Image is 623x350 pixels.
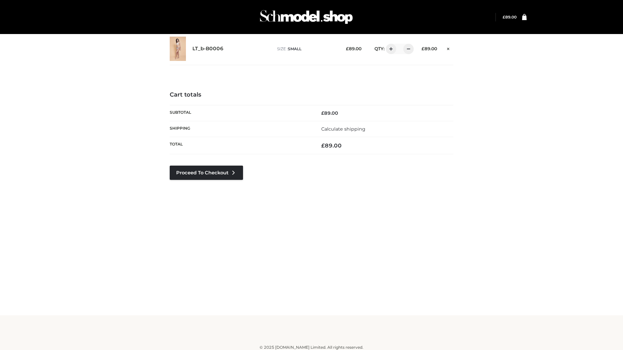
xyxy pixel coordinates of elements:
p: size : [277,46,336,52]
th: Subtotal [170,105,311,121]
a: Proceed to Checkout [170,166,243,180]
bdi: 89.00 [321,110,338,116]
span: SMALL [288,46,301,51]
span: £ [421,46,424,51]
a: LT_b-B0006 [192,46,224,52]
img: Schmodel Admin 964 [258,4,355,30]
div: QTY: [368,44,411,54]
th: Total [170,137,311,154]
span: £ [346,46,349,51]
span: £ [321,110,324,116]
span: £ [321,142,325,149]
a: Remove this item [444,44,453,52]
a: £89.00 [503,15,517,19]
bdi: 89.00 [421,46,437,51]
bdi: 89.00 [503,15,517,19]
th: Shipping [170,121,311,137]
img: LT_b-B0006 - SMALL [170,37,186,61]
h4: Cart totals [170,91,453,99]
bdi: 89.00 [346,46,361,51]
span: £ [503,15,505,19]
a: Calculate shipping [321,126,365,132]
bdi: 89.00 [321,142,342,149]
